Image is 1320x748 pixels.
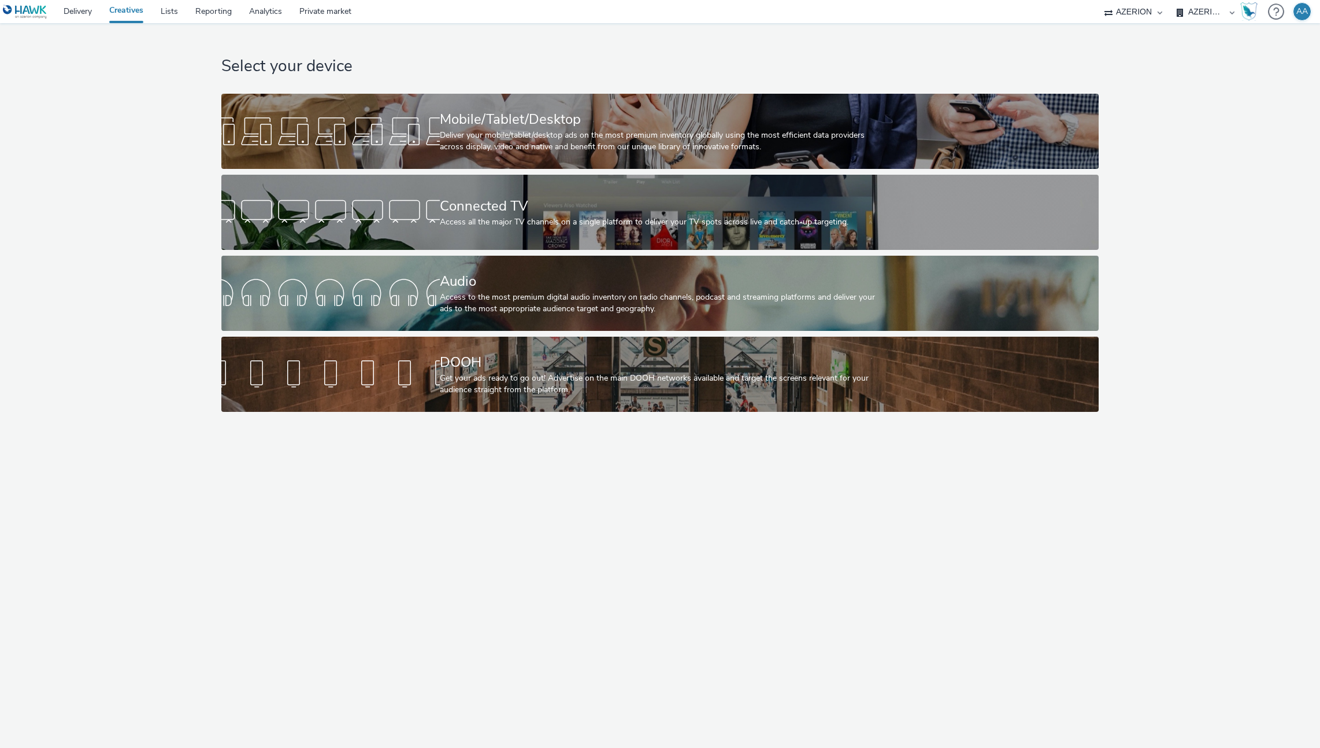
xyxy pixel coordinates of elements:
[221,337,1099,412] a: DOOHGet your ads ready to go out! Advertise on the main DOOH networks available and target the sc...
[3,5,47,19] img: undefined Logo
[440,109,876,130] div: Mobile/Tablet/Desktop
[1240,2,1262,21] a: Hawk Academy
[221,256,1099,331] a: AudioAccess to the most premium digital audio inventory on radio channels, podcast and streaming ...
[221,94,1099,169] a: Mobile/Tablet/DesktopDeliver your mobile/tablet/desktop ads on the most premium inventory globall...
[440,130,876,153] div: Deliver your mobile/tablet/desktop ads on the most premium inventory globally using the most effi...
[440,292,876,315] div: Access to the most premium digital audio inventory on radio channels, podcast and streaming platf...
[440,352,876,373] div: DOOH
[440,196,876,216] div: Connected TV
[440,373,876,396] div: Get your ads ready to go out! Advertise on the main DOOH networks available and target the screen...
[1296,3,1308,20] div: AA
[1240,2,1258,21] img: Hawk Academy
[440,271,876,292] div: Audio
[440,216,876,228] div: Access all the major TV channels on a single platform to deliver your TV spots across live and ca...
[221,56,1099,78] h1: Select your device
[221,175,1099,250] a: Connected TVAccess all the major TV channels on a single platform to deliver your TV spots across...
